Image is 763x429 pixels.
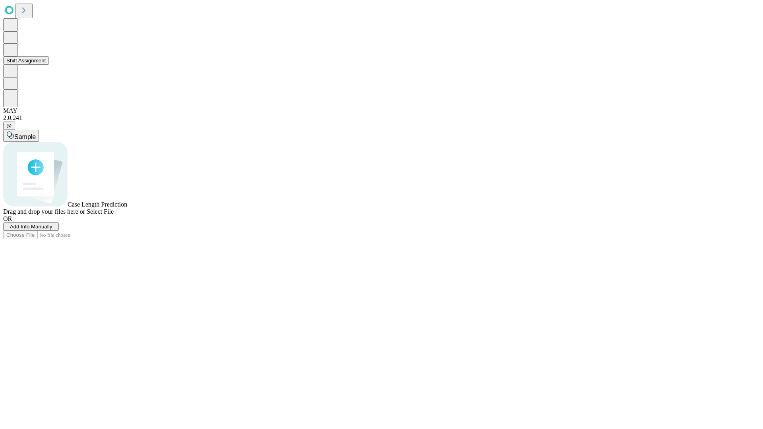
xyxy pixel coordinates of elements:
[3,208,85,215] span: Drag and drop your files here or
[3,222,59,231] button: Add Info Manually
[3,215,12,222] span: OR
[3,130,39,142] button: Sample
[14,133,36,140] span: Sample
[87,208,114,215] span: Select File
[10,224,52,230] span: Add Info Manually
[3,107,760,114] div: MAY
[6,123,12,129] span: @
[3,114,760,122] div: 2.0.241
[3,56,49,65] button: Shift Assignment
[68,201,127,208] span: Case Length Prediction
[3,122,15,130] button: @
